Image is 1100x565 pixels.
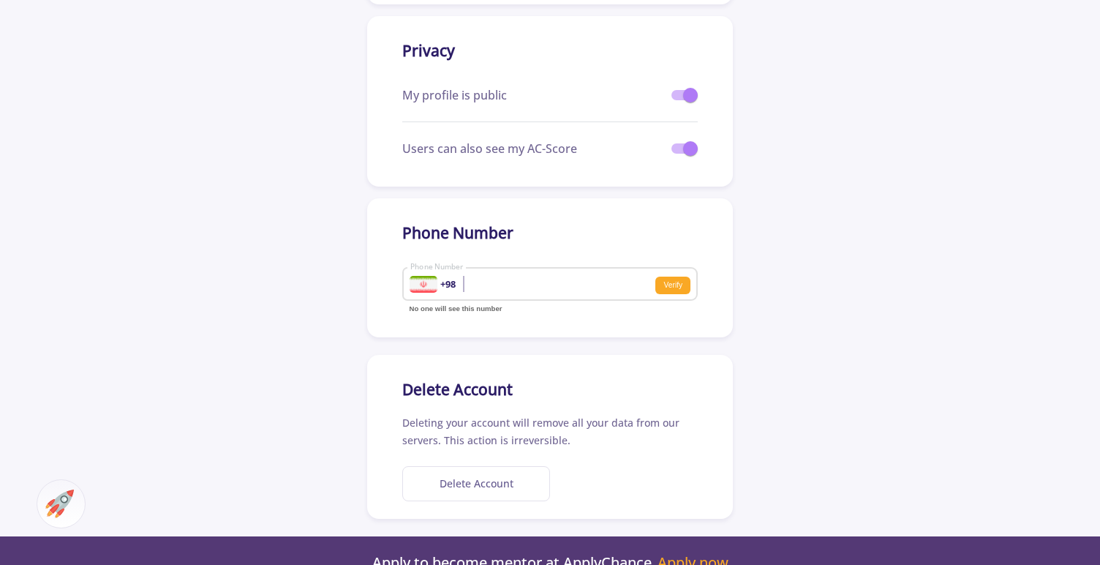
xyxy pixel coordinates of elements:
b: +98 [440,279,456,289]
img: ac-market [45,490,74,518]
span: Delete Account [402,378,513,402]
span: My profile is public [402,86,507,104]
span: Privacy [402,40,698,63]
b: No one will see this number [410,304,502,313]
button: Delete Account [402,466,550,502]
span: Phone Number [402,222,513,245]
span: Users can also see my AC-Score [402,140,577,157]
span: Deleting your account will remove all your data from our servers. This action is irreversible. [402,416,679,447]
small: Verify [655,277,690,294]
